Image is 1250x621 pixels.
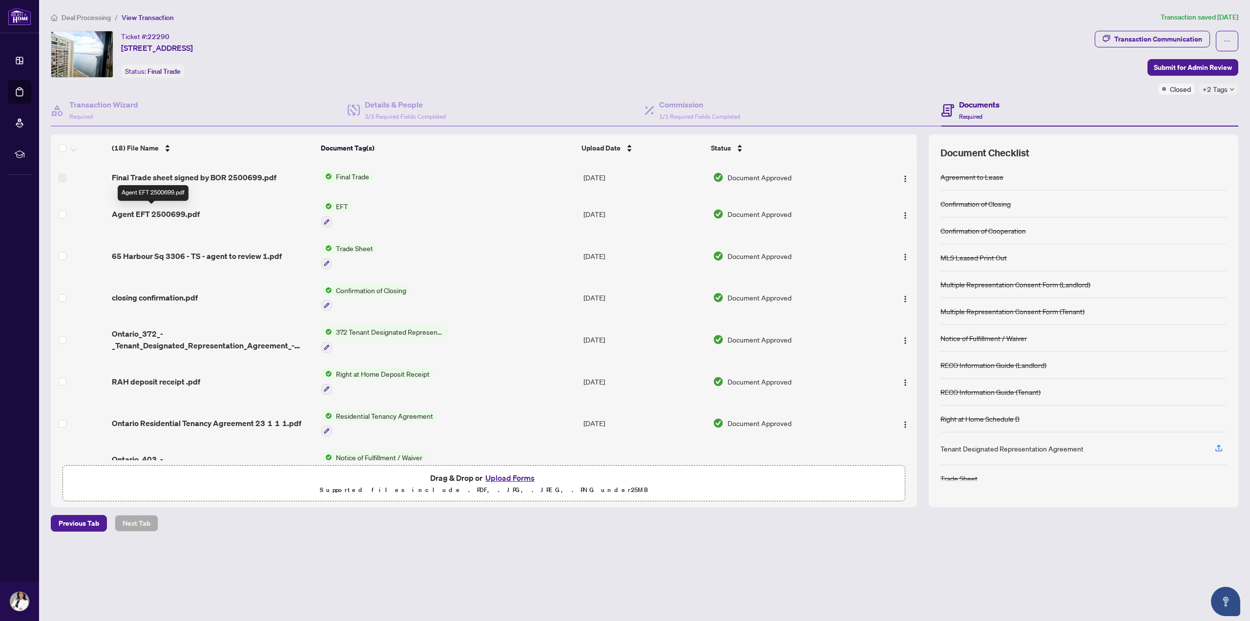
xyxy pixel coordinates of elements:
[580,403,709,445] td: [DATE]
[1224,38,1230,44] span: ellipsis
[321,171,373,182] button: Status IconFinal Trade
[365,99,446,110] h4: Details & People
[578,134,707,162] th: Upload Date
[659,99,740,110] h4: Commission
[897,206,913,222] button: Logo
[940,225,1026,236] div: Confirmation of Cooperation
[713,292,724,303] img: Document Status
[897,248,913,264] button: Logo
[317,134,578,162] th: Document Tag(s)
[112,328,313,351] span: Ontario_372_-_Tenant_Designated_Representation_Agreement_-_Authority_for_Lease_or_Purchase.pdf
[897,415,913,431] button: Logo
[69,484,899,496] p: Supported files include .PDF, .JPG, .JPEG, .PNG under 25 MB
[940,473,978,484] div: Trade Sheet
[321,452,426,478] button: Status IconNotice of Fulfillment / Waiver
[121,64,185,78] div: Status:
[940,198,1011,209] div: Confirmation of Closing
[940,171,1003,182] div: Agreement to Lease
[121,42,193,54] span: [STREET_ADDRESS]
[321,368,434,395] button: Status IconRight at Home Deposit Receipt
[10,592,29,611] img: Profile Icon
[901,421,909,428] img: Logo
[1154,60,1232,75] span: Submit for Admin Review
[112,208,200,220] span: Agent EFT 2500699.pdf
[1229,87,1234,92] span: down
[713,209,724,219] img: Document Status
[108,134,317,162] th: (18) File Name
[332,326,448,337] span: 372 Tenant Designated Representation Agreement - Authority for Lease or Purchase
[940,413,1020,424] div: Right at Home Schedule B
[728,292,792,303] span: Document Approved
[713,172,724,183] img: Document Status
[1170,84,1191,94] span: Closed
[1114,31,1202,47] div: Transaction Communication
[332,410,437,421] span: Residential Tenancy Agreement
[51,515,107,532] button: Previous Tab
[332,285,410,296] span: Confirmation of Closing
[430,471,538,484] span: Drag & Drop or
[321,171,332,182] img: Status Icon
[482,471,538,484] button: Upload Forms
[321,243,377,269] button: Status IconTrade Sheet
[112,417,301,429] span: Ontario Residential Tenancy Agreement 23 1 1 1.pdf
[940,279,1090,290] div: Multiple Representation Consent Form (Landlord)
[940,146,1029,160] span: Document Checklist
[121,31,169,42] div: Ticket #:
[713,251,724,261] img: Document Status
[940,306,1084,317] div: Multiple Representation Consent Form (Tenant)
[147,67,181,76] span: Final Trade
[580,444,709,486] td: [DATE]
[580,319,709,361] td: [DATE]
[728,172,792,183] span: Document Approved
[901,212,909,219] img: Logo
[321,368,332,379] img: Status Icon
[321,285,332,296] img: Status Icon
[62,13,111,22] span: Deal Processing
[59,515,99,531] span: Previous Tab
[711,143,731,153] span: Status
[321,201,352,227] button: Status IconEFT
[940,252,1007,263] div: MLS Leased Print Out
[51,31,113,77] img: IMG-C11933146_1.jpg
[1147,59,1238,76] button: Submit for Admin Review
[901,253,909,261] img: Logo
[659,113,740,120] span: 1/1 Required Fields Completed
[112,292,198,303] span: closing confirmation.pdf
[707,134,869,162] th: Status
[580,193,709,235] td: [DATE]
[321,201,332,212] img: Status Icon
[321,326,332,337] img: Status Icon
[1161,12,1238,23] article: Transaction saved [DATE]
[901,175,909,183] img: Logo
[959,113,982,120] span: Required
[332,243,377,254] span: Trade Sheet
[321,326,448,353] button: Status Icon372 Tenant Designated Representation Agreement - Authority for Lease or Purchase
[940,443,1083,454] div: Tenant Designated Representation Agreement
[897,170,913,185] button: Logo
[69,113,93,120] span: Required
[112,171,276,183] span: Final Trade sheet signed by BOR 2500699.pdf
[728,209,792,219] span: Document Approved
[728,376,792,387] span: Document Approved
[321,243,332,254] img: Status Icon
[897,457,913,473] button: Logo
[901,379,909,386] img: Logo
[713,376,724,387] img: Document Status
[582,143,621,153] span: Upload Date
[940,386,1041,397] div: RECO Information Guide (Tenant)
[713,418,724,428] img: Document Status
[728,418,792,428] span: Document Approved
[147,32,169,41] span: 22290
[580,277,709,319] td: [DATE]
[321,452,332,463] img: Status Icon
[332,452,426,463] span: Notice of Fulfillment / Waiver
[365,113,446,120] span: 3/3 Required Fields Completed
[112,376,200,387] span: RAH deposit receipt .pdf
[728,460,792,471] span: Document Approved
[1211,587,1240,616] button: Open asap
[901,295,909,303] img: Logo
[940,333,1027,343] div: Notice of Fulfillment / Waiver
[580,162,709,193] td: [DATE]
[940,360,1046,370] div: RECO Information Guide (Landlord)
[897,290,913,305] button: Logo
